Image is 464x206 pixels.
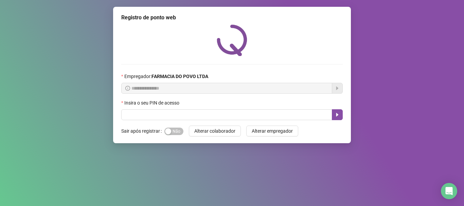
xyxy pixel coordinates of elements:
[121,126,164,136] label: Sair após registrar
[335,112,340,117] span: caret-right
[121,14,343,22] div: Registro de ponto web
[124,73,208,80] span: Empregador :
[246,126,298,136] button: Alterar empregador
[441,183,457,199] div: Open Intercom Messenger
[189,126,241,136] button: Alterar colaborador
[194,127,235,135] span: Alterar colaborador
[252,127,293,135] span: Alterar empregador
[151,74,208,79] strong: FARMACIA DO POVO LTDA
[217,24,247,56] img: QRPoint
[125,86,130,91] span: info-circle
[121,99,184,107] label: Insira o seu PIN de acesso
